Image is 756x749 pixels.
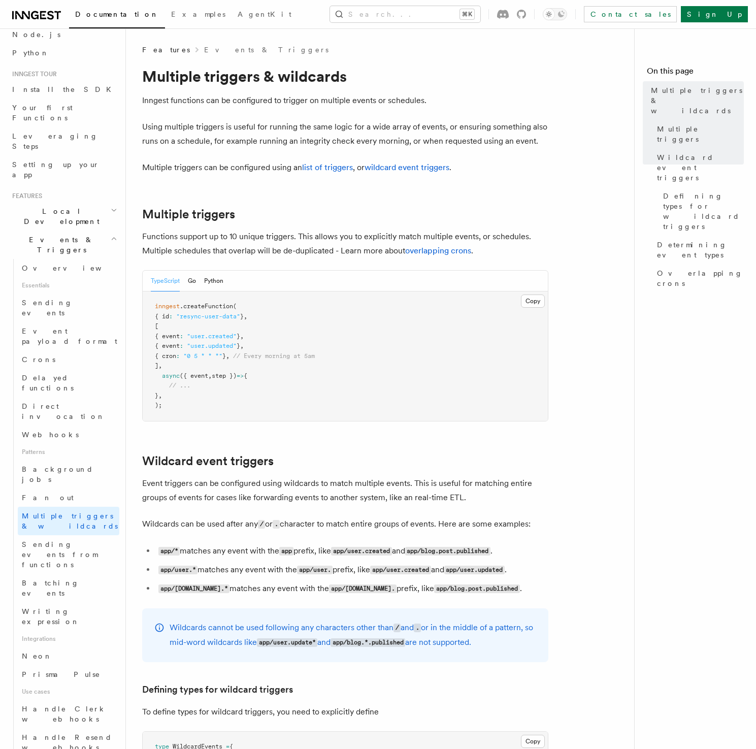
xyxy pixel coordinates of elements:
[155,313,169,320] span: { id
[188,271,196,291] button: Go
[18,369,119,397] a: Delayed functions
[653,236,744,264] a: Determining event types
[142,207,235,221] a: Multiple triggers
[155,342,180,349] span: { event
[460,9,474,19] kbd: ⌘K
[12,30,60,39] span: Node.js
[18,665,119,683] a: Prisma Pulse
[155,581,548,596] li: matches any event with the prefix, like .
[233,352,315,360] span: // Every morning at 5am
[651,85,744,116] span: Multiple triggers & wildcards
[142,682,293,697] a: Defining types for wildcard triggers
[240,333,244,340] span: ,
[297,566,333,574] code: app/user.
[176,352,180,360] span: :
[142,454,274,468] a: Wildcard event triggers
[212,372,237,379] span: step })
[521,735,545,748] button: Copy
[22,402,105,420] span: Direct invocation
[233,303,237,310] span: (
[8,25,119,44] a: Node.js
[653,120,744,148] a: Multiple triggers
[18,574,119,602] a: Batching events
[8,206,111,226] span: Local Development
[142,120,548,148] p: Using multiple triggers is useful for running the same logic for a wide array of events, or ensur...
[8,155,119,184] a: Setting up your app
[370,566,431,574] code: app/user.created
[302,162,353,172] a: list of triggers
[155,402,162,409] span: );
[18,460,119,489] a: Background jobs
[142,476,548,505] p: Event triggers can be configured using wildcards to match multiple events. This is useful for mat...
[237,372,244,379] span: =>
[18,397,119,426] a: Direct invocation
[681,6,748,22] a: Sign Up
[155,333,180,340] span: { event
[22,431,79,439] span: Webhooks
[18,294,119,322] a: Sending events
[329,584,397,593] code: app/[DOMAIN_NAME].
[444,566,505,574] code: app/user.updated
[75,10,159,18] span: Documentation
[657,124,744,144] span: Multiple triggers
[142,67,548,85] h1: Multiple triggers & wildcards
[204,45,328,55] a: Events & Triggers
[331,638,405,647] code: app/blog.*.published
[12,104,73,122] span: Your first Functions
[663,191,744,232] span: Defining types for wildcard triggers
[543,8,567,20] button: Toggle dark mode
[273,520,280,529] code: .
[238,10,291,18] span: AgentKit
[18,602,119,631] a: Writing expression
[258,520,265,529] code: /
[155,322,158,330] span: [
[657,240,744,260] span: Determining event types
[158,566,198,574] code: app/user.*
[8,127,119,155] a: Leveraging Steps
[226,352,229,360] span: ,
[22,512,118,530] span: Multiple triggers & wildcards
[158,392,162,399] span: ,
[12,85,117,93] span: Install the SDK
[22,299,73,317] span: Sending events
[18,683,119,700] span: Use cases
[8,202,119,231] button: Local Development
[155,544,548,559] li: matches any event with the prefix, like and .
[8,231,119,259] button: Events & Triggers
[12,132,98,150] span: Leveraging Steps
[240,342,244,349] span: ,
[657,152,744,183] span: Wildcard event triggers
[659,187,744,236] a: Defining types for wildcard triggers
[169,382,190,389] span: // ...
[165,3,232,27] a: Examples
[365,162,449,172] a: wildcard event triggers
[208,372,212,379] span: ,
[257,638,317,647] code: app/user.update*
[330,6,480,22] button: Search...⌘K
[180,372,208,379] span: ({ event
[8,192,42,200] span: Features
[155,303,180,310] span: inngest
[22,355,55,364] span: Crons
[155,352,176,360] span: { cron
[237,342,240,349] span: }
[653,264,744,292] a: Overlapping crons
[18,259,119,277] a: Overview
[171,10,225,18] span: Examples
[8,99,119,127] a: Your first Functions
[69,3,165,28] a: Documentation
[8,44,119,62] a: Python
[158,362,162,369] span: ,
[155,362,158,369] span: ]
[162,372,180,379] span: async
[12,160,100,179] span: Setting up your app
[18,277,119,294] span: Essentials
[405,547,490,556] code: app/blog.post.published
[151,271,180,291] button: TypeScript
[22,670,101,678] span: Prisma Pulse
[180,342,183,349] span: :
[158,547,180,556] code: app/*
[18,507,119,535] a: Multiple triggers & wildcards
[8,235,111,255] span: Events & Triggers
[22,607,80,626] span: Writing expression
